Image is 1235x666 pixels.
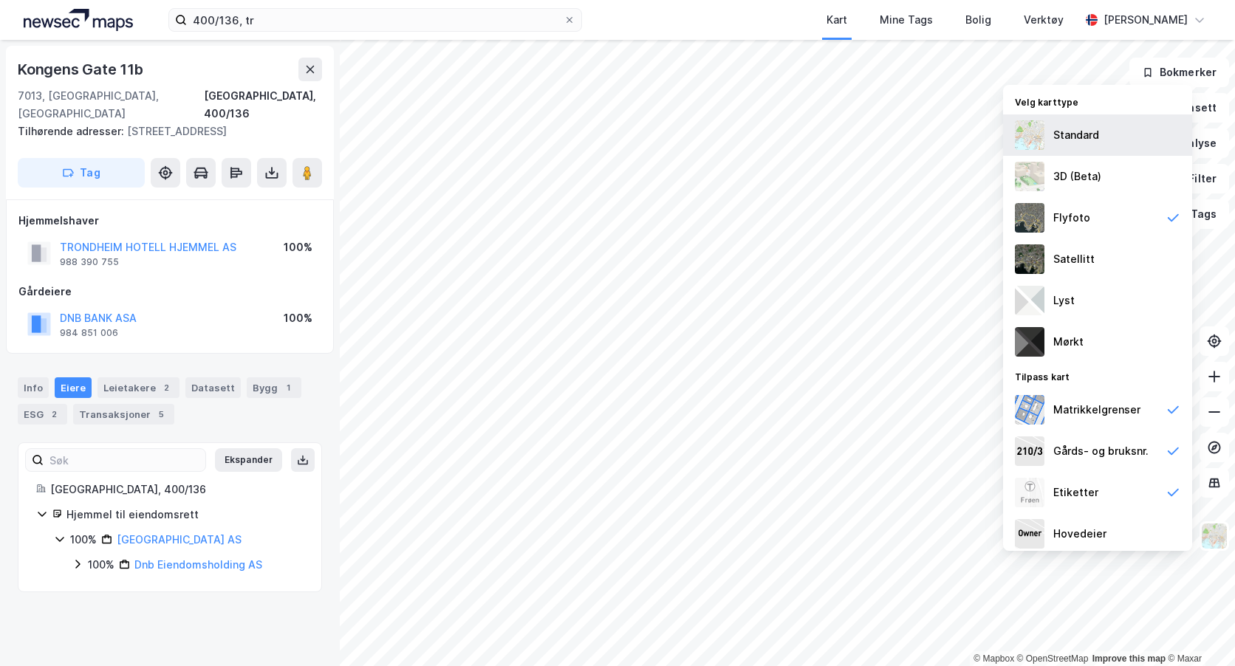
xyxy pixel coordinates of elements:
img: Z [1015,203,1044,233]
div: Kongens Gate 11b [18,58,146,81]
div: Tilpass kart [1003,363,1192,389]
div: 5 [154,407,168,422]
a: OpenStreetMap [1017,653,1089,664]
iframe: Chat Widget [1161,595,1235,666]
div: Lyst [1053,292,1075,309]
img: nCdM7BzjoCAAAAAElFTkSuQmCC [1015,327,1044,357]
img: luj3wr1y2y3+OchiMxRmMxRlscgabnMEmZ7DJGWxyBpucwSZnsMkZbHIGm5zBJmewyRlscgabnMEmZ7DJGWxyBpucwSZnsMkZ... [1015,286,1044,315]
div: Flyfoto [1053,209,1090,227]
div: Bygg [247,377,301,398]
div: 3D (Beta) [1053,168,1101,185]
div: 1 [281,380,295,395]
div: Transaksjoner [73,404,174,425]
img: cadastreBorders.cfe08de4b5ddd52a10de.jpeg [1015,395,1044,425]
div: Kontrollprogram for chat [1161,595,1235,666]
div: Hjemmel til eiendomsrett [66,506,304,523]
button: Filter [1158,164,1229,193]
a: Mapbox [974,653,1014,664]
div: Velg karttype [1003,88,1192,114]
div: Eiere [55,377,92,398]
div: Hjemmelshaver [18,212,321,230]
div: Datasett [185,377,241,398]
img: cadastreKeys.547ab17ec502f5a4ef2b.jpeg [1015,436,1044,466]
input: Søk på adresse, matrikkel, gårdeiere, leietakere eller personer [187,9,564,31]
div: Gårds- og bruksnr. [1053,442,1149,460]
img: Z [1200,522,1228,550]
div: [STREET_ADDRESS] [18,123,310,140]
img: Z [1015,120,1044,150]
img: majorOwner.b5e170eddb5c04bfeeff.jpeg [1015,519,1044,549]
div: Mørkt [1053,333,1084,351]
span: Tilhørende adresser: [18,125,127,137]
div: Verktøy [1024,11,1064,29]
div: 100% [284,238,312,256]
button: Ekspander [215,448,282,472]
a: Improve this map [1092,653,1166,664]
img: Z [1015,162,1044,191]
button: Tags [1160,199,1229,229]
div: Info [18,377,49,398]
img: 9k= [1015,244,1044,274]
div: Satellitt [1053,250,1095,268]
div: ESG [18,404,67,425]
img: logo.a4113a55bc3d86da70a041830d287a7e.svg [24,9,133,31]
div: 7013, [GEOGRAPHIC_DATA], [GEOGRAPHIC_DATA] [18,87,204,123]
div: 2 [159,380,174,395]
div: [PERSON_NAME] [1104,11,1188,29]
button: Bokmerker [1129,58,1229,87]
div: 984 851 006 [60,327,118,339]
div: [GEOGRAPHIC_DATA], 400/136 [50,481,304,498]
div: 100% [88,556,114,574]
div: Mine Tags [880,11,933,29]
button: Tag [18,158,145,188]
input: Søk [44,449,205,471]
div: Standard [1053,126,1099,144]
a: Dnb Eiendomsholding AS [134,558,262,571]
div: Matrikkelgrenser [1053,401,1140,419]
div: Hovedeier [1053,525,1106,543]
div: [GEOGRAPHIC_DATA], 400/136 [204,87,322,123]
div: 100% [284,309,312,327]
div: Bolig [965,11,991,29]
div: Kart [827,11,847,29]
img: Z [1015,478,1044,507]
div: Leietakere [97,377,179,398]
div: 100% [70,531,97,549]
div: Etiketter [1053,484,1098,501]
div: 988 390 755 [60,256,119,268]
div: Gårdeiere [18,283,321,301]
div: 2 [47,407,61,422]
a: [GEOGRAPHIC_DATA] AS [117,533,242,546]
